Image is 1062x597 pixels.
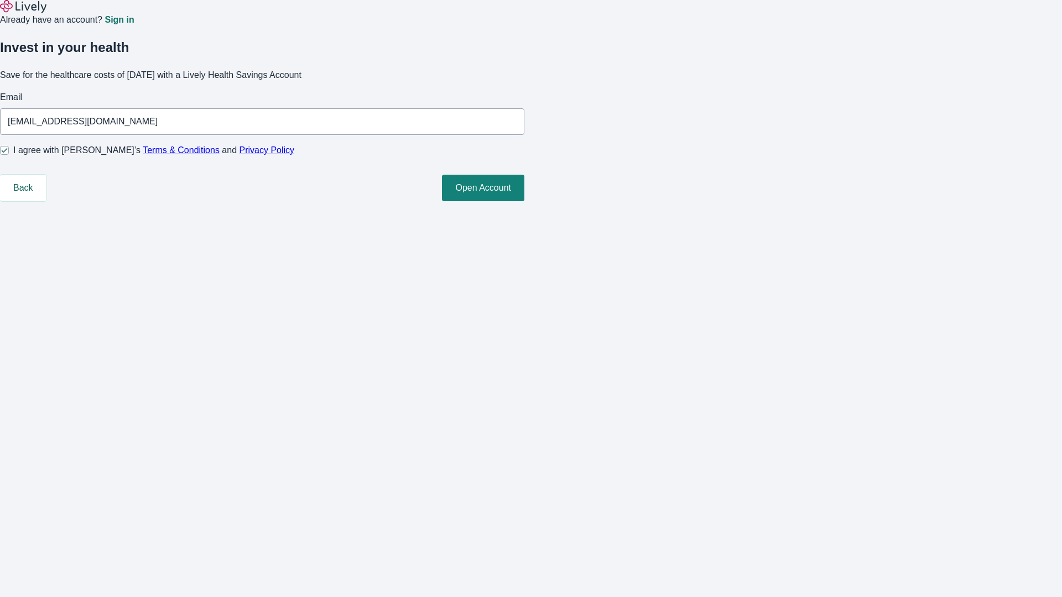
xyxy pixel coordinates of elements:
button: Open Account [442,175,524,201]
a: Sign in [105,15,134,24]
a: Privacy Policy [240,145,295,155]
a: Terms & Conditions [143,145,220,155]
span: I agree with [PERSON_NAME]’s and [13,144,294,157]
